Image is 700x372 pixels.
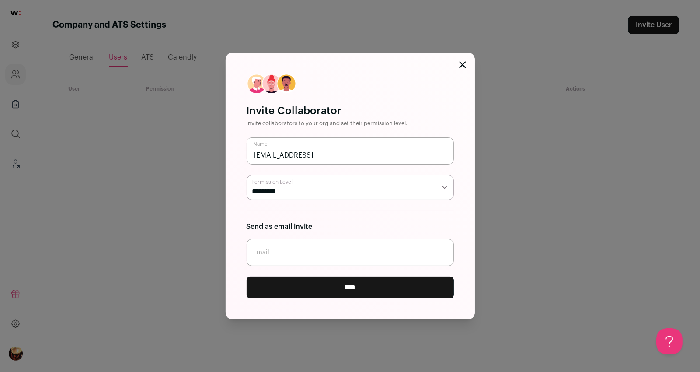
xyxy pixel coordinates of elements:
[459,61,466,68] button: Close modal
[247,104,454,118] h2: Invite Collaborator
[247,74,296,94] img: collaborators-005e74d49747c0a9143e429f6147821912a8bda09059ecdfa30ace70f5cb51b7.png
[247,137,454,165] input: Name
[247,239,454,266] input: Email
[247,221,454,232] div: Send as email invite
[656,328,683,354] iframe: Help Scout Beacon - Open
[247,120,454,127] div: Invite collaborators to your org and set their permission level.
